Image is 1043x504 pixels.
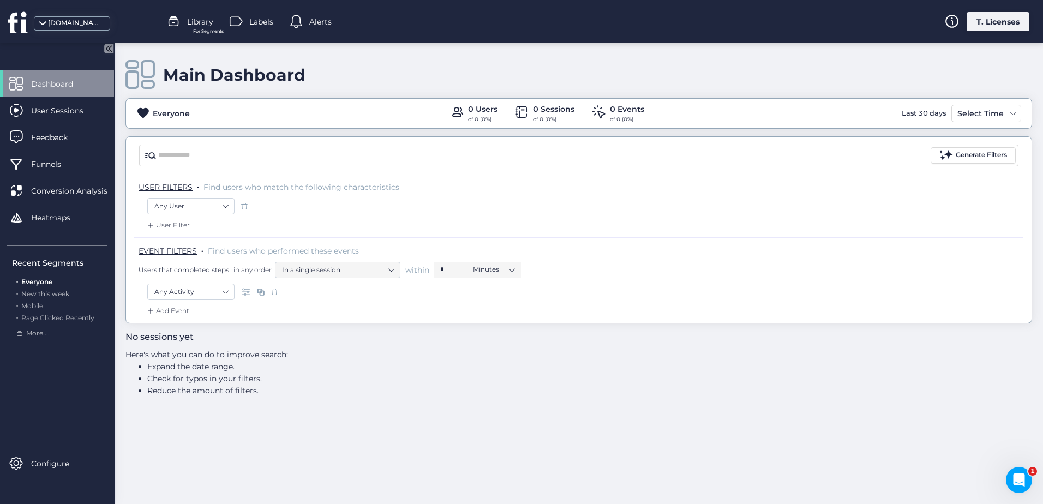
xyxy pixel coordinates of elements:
[31,212,87,224] span: Heatmaps
[21,290,69,298] span: New this week
[31,131,84,143] span: Feedback
[931,147,1016,164] button: Generate Filters
[26,328,50,339] span: More ...
[31,458,86,470] span: Configure
[249,16,273,28] span: Labels
[163,65,305,85] div: Main Dashboard
[21,314,94,322] span: Rage Clicked Recently
[139,182,193,192] span: USER FILTERS
[187,16,213,28] span: Library
[31,158,77,170] span: Funnels
[533,115,574,124] div: of 0 (0%)
[147,373,578,385] li: Check for typos in your filters.
[147,361,578,373] li: Expand the date range.
[309,16,332,28] span: Alerts
[468,115,497,124] div: of 0 (0%)
[610,103,644,115] div: 0 Events
[16,311,18,322] span: .
[21,302,43,310] span: Mobile
[967,12,1029,31] div: T. Licenses
[31,185,124,197] span: Conversion Analysis
[147,385,578,397] li: Reduce the amount of filters.
[31,78,89,90] span: Dashboard
[473,261,514,278] nz-select-item: Minutes
[48,18,103,28] div: [DOMAIN_NAME]
[610,115,644,124] div: of 0 (0%)
[139,265,229,274] span: Users that completed steps
[533,103,574,115] div: 0 Sessions
[154,198,227,214] nz-select-item: Any User
[468,103,497,115] div: 0 Users
[21,278,52,286] span: Everyone
[956,150,1007,160] div: Generate Filters
[282,262,393,278] nz-select-item: In a single session
[197,180,199,191] span: .
[955,107,1006,120] div: Select Time
[153,107,190,119] div: Everyone
[405,265,429,275] span: within
[145,220,190,231] div: User Filter
[12,257,107,269] div: Recent Segments
[31,105,100,117] span: User Sessions
[16,299,18,310] span: .
[16,275,18,286] span: .
[208,246,359,256] span: Find users who performed these events
[154,284,227,300] nz-select-item: Any Activity
[1028,467,1037,476] span: 1
[1006,467,1032,493] iframe: Intercom live chat
[899,105,949,122] div: Last 30 days
[125,349,578,397] div: Here's what you can do to improve search:
[231,265,272,274] span: in any order
[139,246,197,256] span: EVENT FILTERS
[145,305,189,316] div: Add Event
[203,182,399,192] span: Find users who match the following characteristics
[16,287,18,298] span: .
[125,330,578,344] h3: No sessions yet
[193,28,224,35] span: For Segments
[201,244,203,255] span: .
